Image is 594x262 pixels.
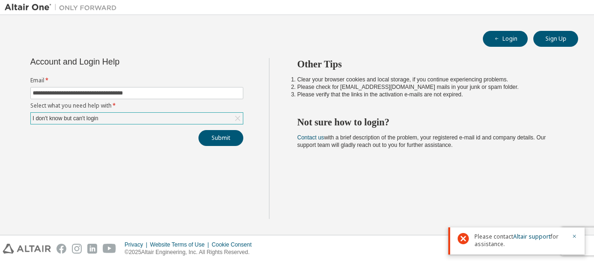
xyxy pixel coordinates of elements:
span: Please contact for assistance. [474,233,566,248]
div: Account and Login Help [30,58,201,65]
img: Altair One [5,3,121,12]
img: youtube.svg [103,244,116,254]
button: Sign Up [533,31,578,47]
a: Contact us [297,134,324,141]
label: Email [30,77,243,84]
p: © 2025 Altair Engineering, Inc. All Rights Reserved. [125,248,257,256]
img: instagram.svg [72,244,82,254]
div: Cookie Consent [212,241,257,248]
a: Altair support [513,233,551,240]
div: I don't know but can't login [31,113,243,124]
button: Submit [198,130,243,146]
h2: Not sure how to login? [297,116,562,128]
h2: Other Tips [297,58,562,70]
span: with a brief description of the problem, your registered e-mail id and company details. Our suppo... [297,134,546,148]
div: I don't know but can't login [31,113,100,124]
img: altair_logo.svg [3,244,51,254]
label: Select what you need help with [30,102,243,109]
li: Clear your browser cookies and local storage, if you continue experiencing problems. [297,76,562,83]
button: Login [483,31,528,47]
div: Website Terms of Use [150,241,212,248]
li: Please verify that the links in the activation e-mails are not expired. [297,91,562,98]
img: facebook.svg [57,244,66,254]
img: linkedin.svg [87,244,97,254]
li: Please check for [EMAIL_ADDRESS][DOMAIN_NAME] mails in your junk or spam folder. [297,83,562,91]
div: Privacy [125,241,150,248]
